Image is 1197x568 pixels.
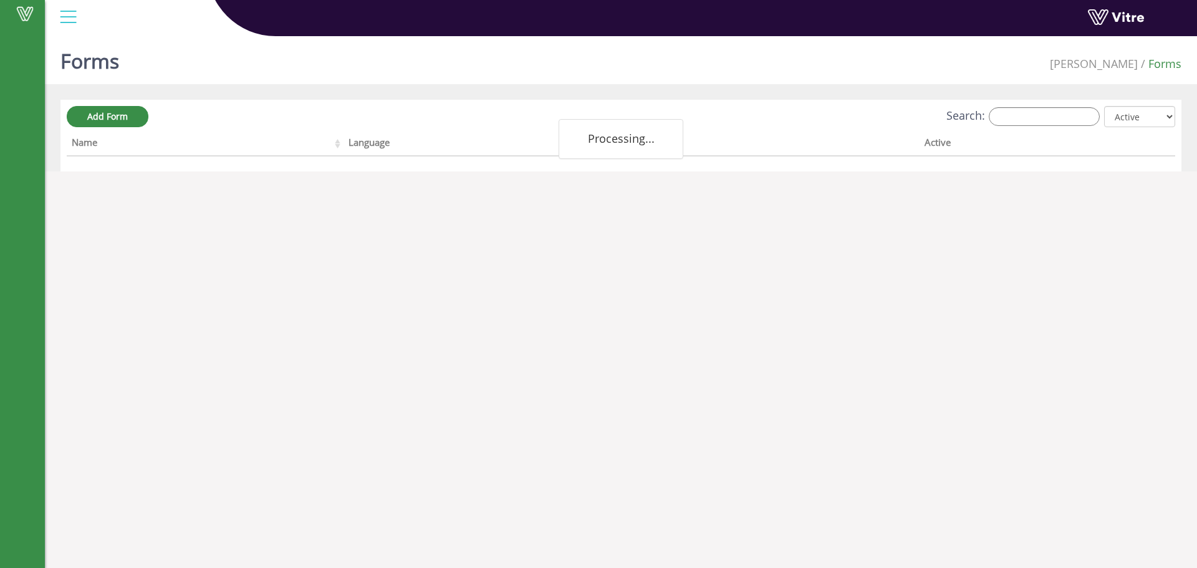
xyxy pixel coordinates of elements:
th: Company [633,133,920,156]
span: Add Form [87,110,128,122]
li: Forms [1138,56,1181,72]
h1: Forms [60,31,119,84]
div: Processing... [559,119,683,159]
th: Language [344,133,633,156]
a: Add Form [67,106,148,127]
label: Search: [946,107,1100,126]
span: 379 [1050,56,1138,71]
th: Name [67,133,344,156]
th: Active [920,133,1120,156]
input: Search: [989,107,1100,126]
